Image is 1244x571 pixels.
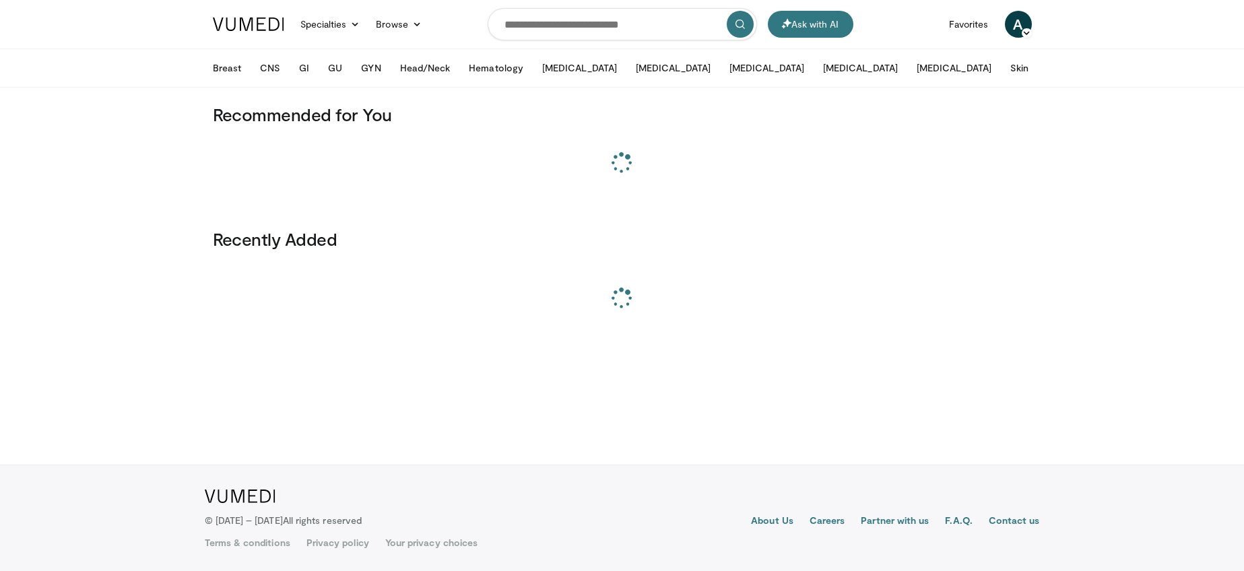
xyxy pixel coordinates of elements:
h3: Recommended for You [213,104,1032,125]
button: [MEDICAL_DATA] [628,55,719,81]
button: Breast [205,55,249,81]
button: GU [320,55,350,81]
h3: Recently Added [213,228,1032,250]
a: Partner with us [861,514,929,530]
img: VuMedi Logo [205,490,275,503]
button: Head/Neck [392,55,459,81]
a: Privacy policy [306,536,369,549]
a: Specialties [292,11,368,38]
button: [MEDICAL_DATA] [534,55,625,81]
button: Hematology [461,55,531,81]
input: Search topics, interventions [488,8,757,40]
a: Favorites [941,11,997,38]
a: Your privacy choices [385,536,478,549]
a: Contact us [989,514,1040,530]
button: [MEDICAL_DATA] [815,55,906,81]
button: [MEDICAL_DATA] [721,55,812,81]
button: GYN [353,55,389,81]
a: Browse [368,11,430,38]
button: [MEDICAL_DATA] [909,55,1000,81]
a: Terms & conditions [205,536,290,549]
a: A [1005,11,1032,38]
p: © [DATE] – [DATE] [205,514,362,527]
a: F.A.Q. [945,514,972,530]
img: VuMedi Logo [213,18,284,31]
button: GI [291,55,317,81]
a: Careers [810,514,845,530]
span: All rights reserved [283,514,362,526]
button: Skin [1002,55,1037,81]
button: Ask with AI [768,11,853,38]
a: About Us [751,514,793,530]
button: CNS [252,55,288,81]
